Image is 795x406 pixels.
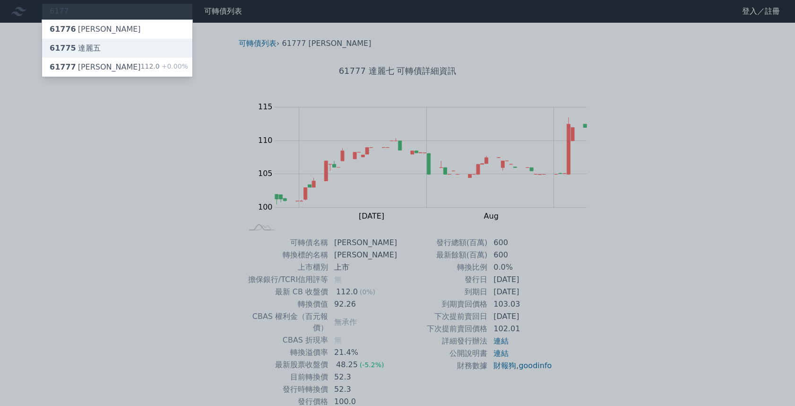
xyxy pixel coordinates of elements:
[50,62,76,71] span: 61777
[50,43,101,54] div: 達麗五
[50,25,76,34] span: 61776
[50,44,76,53] span: 61775
[50,62,141,73] div: [PERSON_NAME]
[42,58,192,77] a: 61777[PERSON_NAME] 112.0+0.00%
[160,62,188,70] span: +0.00%
[141,62,188,73] div: 112.0
[42,39,192,58] a: 61775達麗五
[42,20,192,39] a: 61776[PERSON_NAME]
[50,24,141,35] div: [PERSON_NAME]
